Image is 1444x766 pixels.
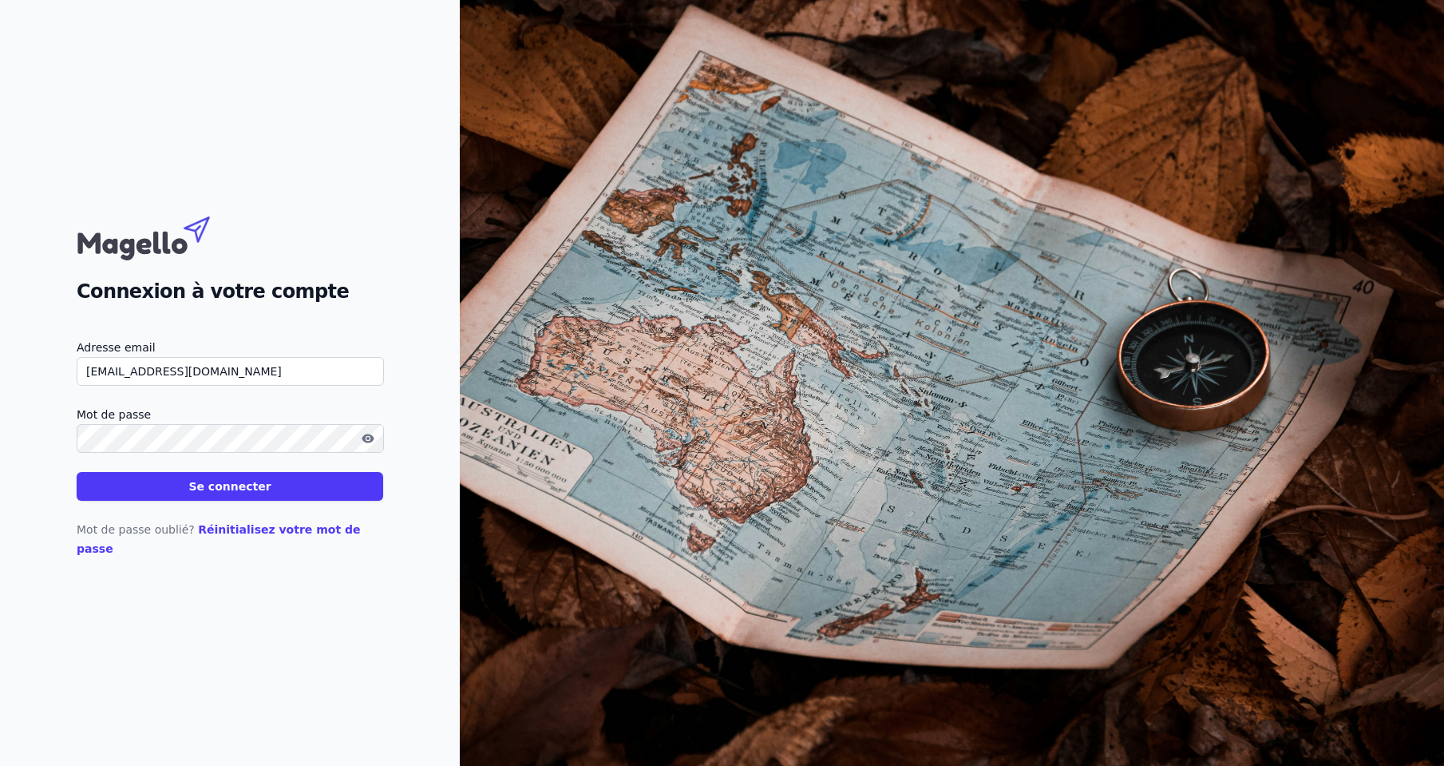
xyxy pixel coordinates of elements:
a: Réinitialisez votre mot de passe [77,523,361,555]
label: Adresse email [77,338,383,357]
h2: Connexion à votre compte [77,277,383,306]
label: Mot de passe [77,405,383,424]
img: Magello [77,208,244,264]
button: Se connecter [77,472,383,501]
p: Mot de passe oublié? [77,520,383,558]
